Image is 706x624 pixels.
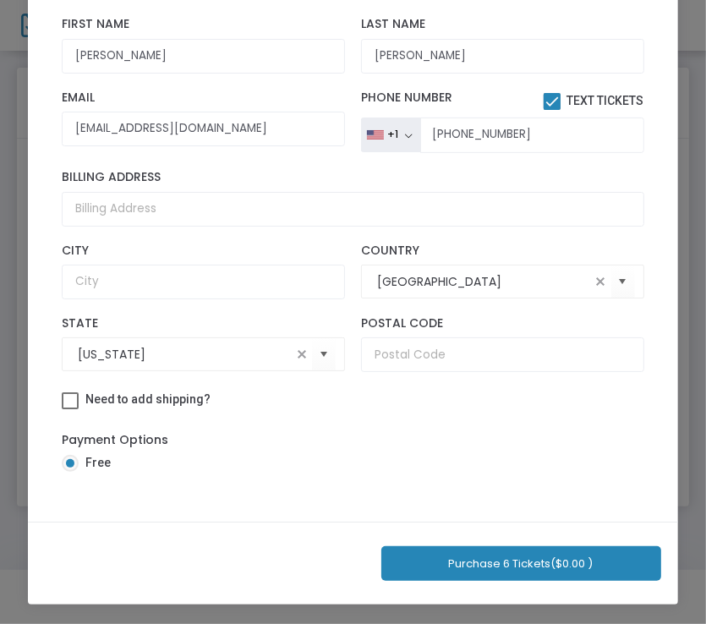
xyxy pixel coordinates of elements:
input: First Name [62,39,344,74]
label: City [62,244,344,259]
span: Free [79,454,111,472]
button: Select [312,337,336,372]
input: Postal Code [361,337,643,372]
span: Text Tickets [567,94,644,107]
label: Email [62,90,344,106]
span: Need to add shipping? [85,392,211,406]
input: Last Name [361,39,643,74]
input: Select State [78,346,291,364]
label: Last Name [361,17,643,32]
label: Phone Number [361,90,643,111]
label: Billing Address [62,170,643,185]
label: First Name [62,17,344,32]
input: City [62,265,344,299]
button: Purchase 6 Tickets($0.00 ) [381,546,661,581]
span: clear [292,344,312,364]
input: Email [62,112,344,146]
label: Country [361,244,643,259]
input: Phone Number [420,118,643,153]
label: Postal Code [361,316,643,331]
label: Payment Options [62,431,168,449]
div: +1 [387,128,398,141]
button: Select [611,265,635,299]
button: +1 [361,118,420,153]
label: State [62,316,344,331]
input: Select Country [377,273,590,291]
input: Billing Address [62,192,643,227]
span: clear [591,271,611,292]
